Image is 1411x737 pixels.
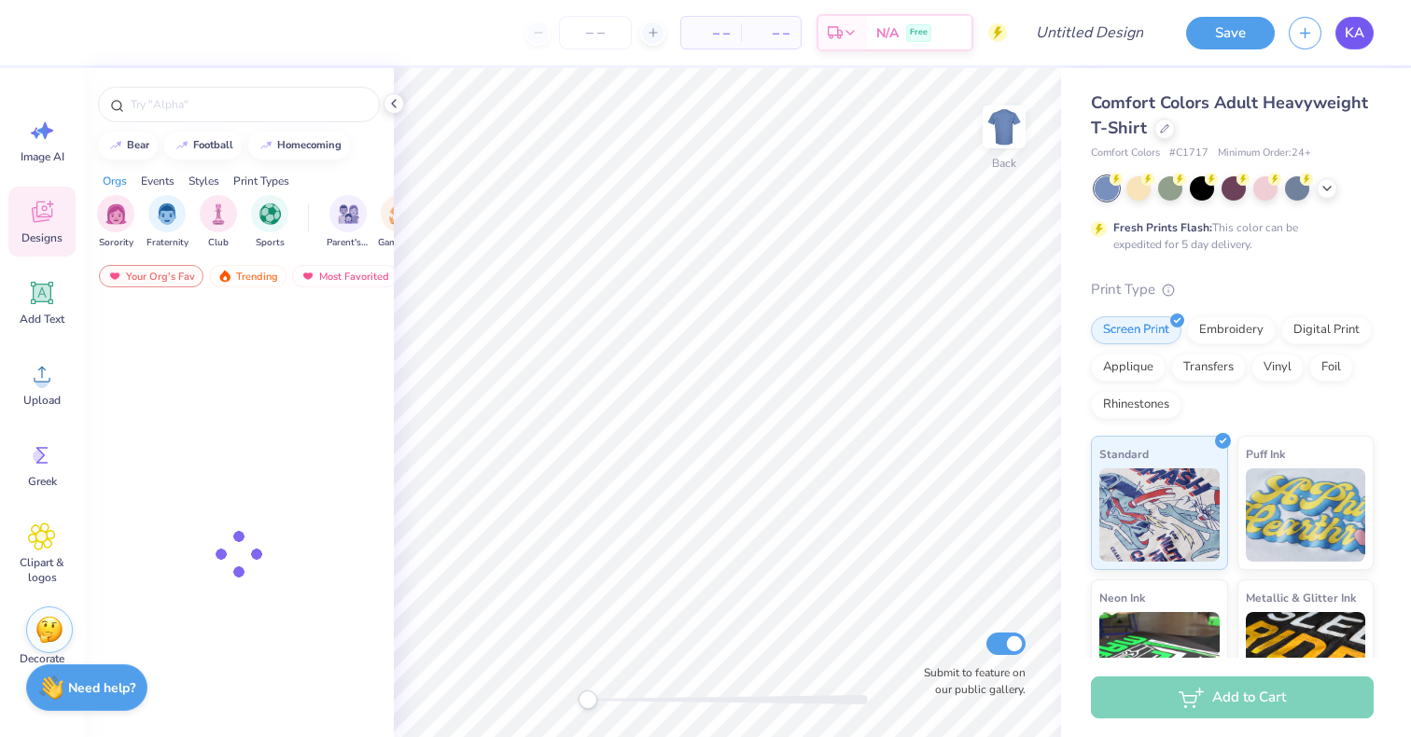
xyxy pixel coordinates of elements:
button: football [164,132,242,160]
div: filter for Game Day [378,195,421,250]
div: filter for Sports [251,195,288,250]
button: filter button [327,195,370,250]
div: filter for Fraternity [147,195,189,250]
img: trend_line.gif [108,140,123,151]
button: filter button [147,195,189,250]
span: Greek [28,474,57,489]
span: Club [208,236,229,250]
button: homecoming [248,132,350,160]
img: Neon Ink [1099,612,1220,705]
strong: Need help? [68,679,135,697]
span: Metallic & Glitter Ink [1246,588,1356,607]
span: Parent's Weekend [327,236,370,250]
span: Designs [21,230,63,245]
div: Applique [1091,354,1166,382]
div: Accessibility label [579,690,597,709]
div: Rhinestones [1091,391,1181,419]
span: Decorate [20,651,64,666]
span: Upload [23,393,61,408]
div: bear [127,140,149,150]
div: Print Type [1091,279,1374,300]
img: Club Image [208,203,229,225]
input: Try "Alpha" [129,95,368,114]
span: Neon Ink [1099,588,1145,607]
span: Sorority [99,236,133,250]
img: Metallic & Glitter Ink [1246,612,1366,705]
button: filter button [251,195,288,250]
div: football [193,140,233,150]
div: Events [141,173,175,189]
span: Minimum Order: 24 + [1218,146,1311,161]
img: Fraternity Image [157,203,177,225]
div: This color can be expedited for 5 day delivery. [1113,219,1343,253]
span: Comfort Colors [1091,146,1160,161]
div: Orgs [103,173,127,189]
span: – – [692,23,730,43]
input: Untitled Design [1021,14,1158,51]
div: filter for Sorority [97,195,134,250]
div: Transfers [1171,354,1246,382]
img: Game Day Image [389,203,411,225]
span: Fraternity [147,236,189,250]
label: Submit to feature on our public gallery. [914,664,1026,698]
div: homecoming [277,140,342,150]
button: filter button [97,195,134,250]
span: KA [1345,22,1364,44]
button: Save [1186,17,1275,49]
span: Puff Ink [1246,444,1285,464]
a: KA [1335,17,1374,49]
div: Your Org's Fav [99,265,203,287]
img: Parent's Weekend Image [338,203,359,225]
span: Image AI [21,149,64,164]
div: filter for Parent's Weekend [327,195,370,250]
img: most_fav.gif [300,270,315,283]
span: Clipart & logos [11,555,73,585]
span: Comfort Colors Adult Heavyweight T-Shirt [1091,91,1368,139]
input: – – [559,16,632,49]
button: bear [98,132,158,160]
img: most_fav.gif [107,270,122,283]
img: trend_line.gif [258,140,273,151]
div: Digital Print [1281,316,1372,344]
div: Embroidery [1187,316,1276,344]
div: Styles [189,173,219,189]
img: Sports Image [259,203,281,225]
span: Add Text [20,312,64,327]
span: – – [752,23,789,43]
span: Standard [1099,444,1149,464]
button: filter button [200,195,237,250]
div: Screen Print [1091,316,1181,344]
span: N/A [876,23,899,43]
strong: Fresh Prints Flash: [1113,220,1212,235]
span: Game Day [378,236,421,250]
img: trend_line.gif [175,140,189,151]
div: filter for Club [200,195,237,250]
img: trending.gif [217,270,232,283]
div: Most Favorited [292,265,398,287]
span: # C1717 [1169,146,1208,161]
span: Sports [256,236,285,250]
img: Back [985,108,1023,146]
img: Standard [1099,468,1220,562]
img: Puff Ink [1246,468,1366,562]
button: filter button [378,195,421,250]
div: Foil [1309,354,1353,382]
div: Print Types [233,173,289,189]
div: Trending [209,265,286,287]
div: Vinyl [1251,354,1304,382]
img: Sorority Image [105,203,127,225]
span: Free [910,26,928,39]
div: Back [992,155,1016,172]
